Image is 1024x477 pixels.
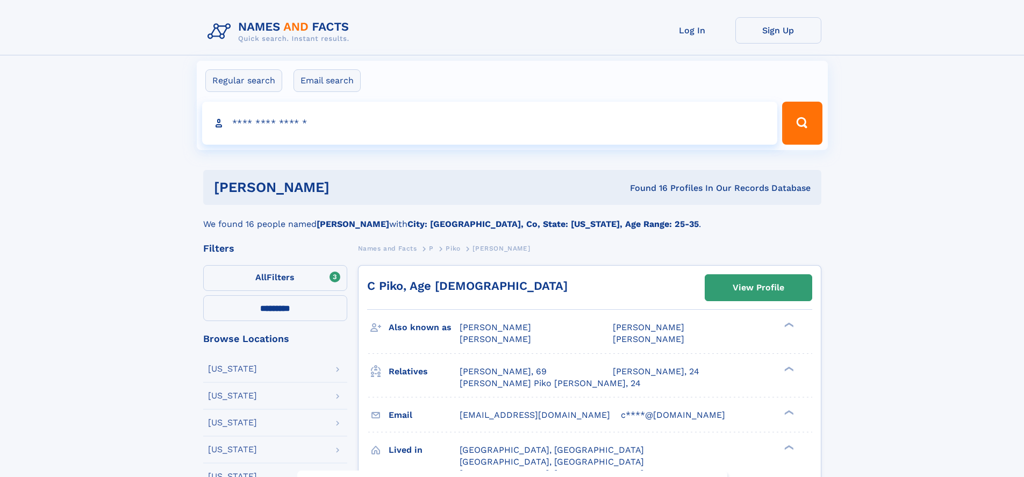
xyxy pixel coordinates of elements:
[472,245,530,252] span: [PERSON_NAME]
[203,244,347,253] div: Filters
[203,334,347,344] div: Browse Locations
[460,334,531,344] span: [PERSON_NAME]
[613,334,684,344] span: [PERSON_NAME]
[407,219,699,229] b: City: [GEOGRAPHIC_DATA], Co, State: [US_STATE], Age Range: 25-35
[208,365,257,373] div: [US_STATE]
[782,322,794,329] div: ❯
[649,17,735,44] a: Log In
[782,444,794,451] div: ❯
[255,272,267,282] span: All
[208,391,257,400] div: [US_STATE]
[446,241,460,255] a: Piko
[460,378,641,389] a: [PERSON_NAME] Piko [PERSON_NAME], 24
[782,102,822,145] button: Search Button
[613,366,699,378] a: [PERSON_NAME], 24
[705,275,812,301] a: View Profile
[733,275,784,300] div: View Profile
[202,102,778,145] input: search input
[389,406,460,424] h3: Email
[367,279,568,293] a: C Piko, Age [DEMOGRAPHIC_DATA]
[317,219,389,229] b: [PERSON_NAME]
[203,17,358,46] img: Logo Names and Facts
[429,241,434,255] a: P
[203,265,347,291] label: Filters
[460,366,547,378] a: [PERSON_NAME], 69
[460,445,644,455] span: [GEOGRAPHIC_DATA], [GEOGRAPHIC_DATA]
[735,17,821,44] a: Sign Up
[203,205,821,231] div: We found 16 people named with .
[205,69,282,92] label: Regular search
[460,322,531,332] span: [PERSON_NAME]
[293,69,361,92] label: Email search
[208,445,257,454] div: [US_STATE]
[460,410,610,420] span: [EMAIL_ADDRESS][DOMAIN_NAME]
[358,241,417,255] a: Names and Facts
[479,182,811,194] div: Found 16 Profiles In Our Records Database
[460,457,644,467] span: [GEOGRAPHIC_DATA], [GEOGRAPHIC_DATA]
[782,365,794,372] div: ❯
[389,318,460,337] h3: Also known as
[613,322,684,332] span: [PERSON_NAME]
[389,441,460,459] h3: Lived in
[446,245,460,252] span: Piko
[429,245,434,252] span: P
[208,418,257,427] div: [US_STATE]
[782,409,794,416] div: ❯
[214,181,480,194] h1: [PERSON_NAME]
[389,362,460,381] h3: Relatives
